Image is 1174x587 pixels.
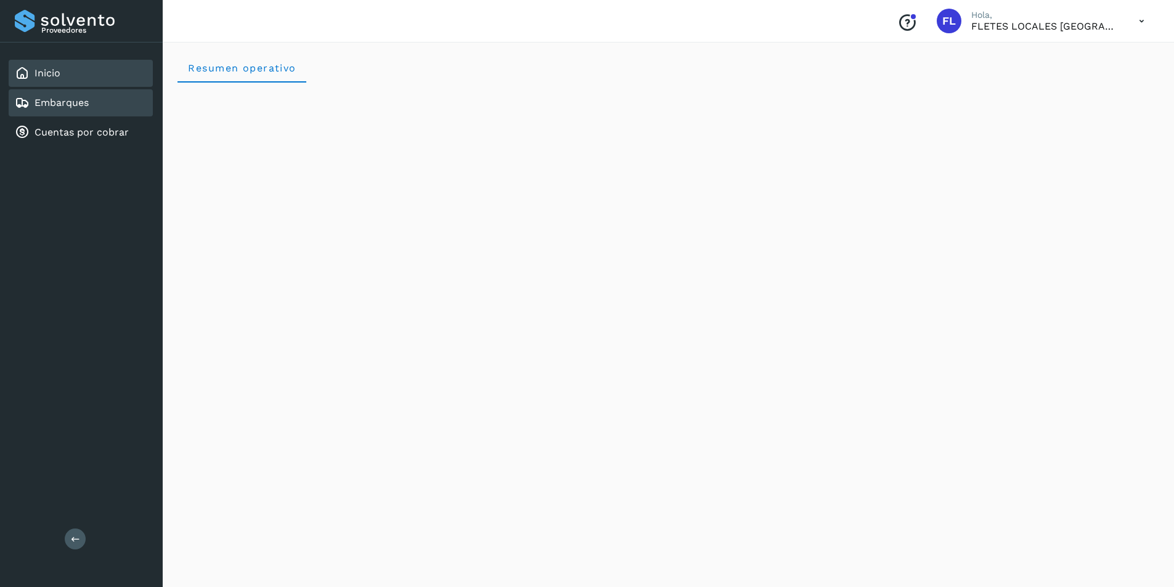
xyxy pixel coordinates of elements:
p: Hola, [971,10,1119,20]
span: Resumen operativo [187,62,296,74]
a: Embarques [35,97,89,108]
p: Proveedores [41,26,148,34]
a: Cuentas por cobrar [35,126,129,138]
p: FLETES LOCALES SAN FRANCISCO S.A. DE C.V. [971,20,1119,32]
div: Cuentas por cobrar [9,119,153,146]
div: Embarques [9,89,153,116]
div: Inicio [9,60,153,87]
a: Inicio [35,67,60,79]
